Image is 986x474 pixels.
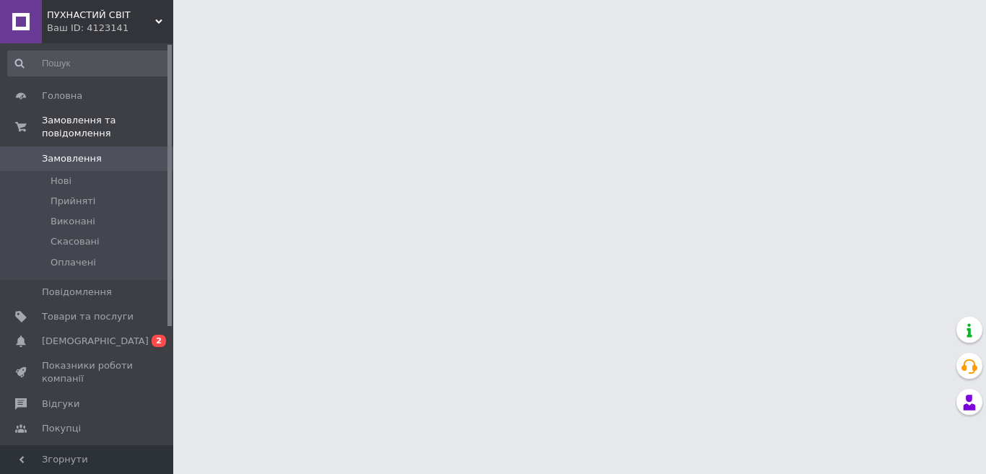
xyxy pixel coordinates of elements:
[42,335,149,348] span: [DEMOGRAPHIC_DATA]
[47,22,173,35] div: Ваш ID: 4123141
[7,51,170,76] input: Пошук
[42,286,112,299] span: Повідомлення
[42,422,81,435] span: Покупці
[42,152,102,165] span: Замовлення
[51,256,96,269] span: Оплачені
[42,89,82,102] span: Головна
[51,235,100,248] span: Скасовані
[51,195,95,208] span: Прийняті
[42,114,173,140] span: Замовлення та повідомлення
[152,335,166,347] span: 2
[42,310,134,323] span: Товари та послуги
[42,398,79,411] span: Відгуки
[47,9,155,22] span: ПУХНАСТИЙ СВІТ
[42,359,134,385] span: Показники роботи компанії
[51,215,95,228] span: Виконані
[51,175,71,188] span: Нові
